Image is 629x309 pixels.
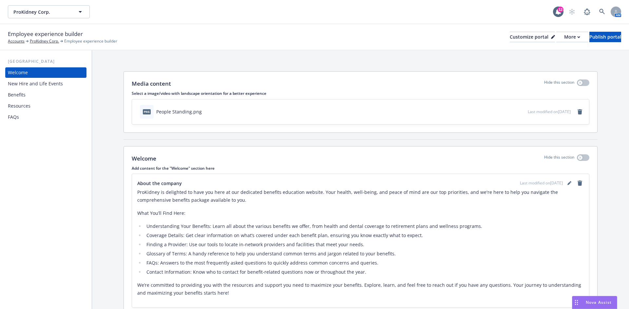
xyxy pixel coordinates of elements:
[144,259,584,267] li: FAQs: Answers to the most frequently asked questions to quickly address common concerns and queries.
[565,5,579,18] a: Start snowing
[144,241,584,249] li: Finding a Provider: Use our tools to locate in-network providers and facilities that meet your ne...
[5,58,86,65] div: [GEOGRAPHIC_DATA]
[5,101,86,111] a: Resources
[132,154,156,163] p: Welcome
[589,32,621,42] button: Publish portal
[137,188,584,204] p: ProKidney is delighted to have you here at our dedicated benefits education website. Your health,...
[30,38,59,44] a: ProKidney Corp.
[581,5,594,18] a: Report a Bug
[519,108,525,115] button: preview file
[596,5,609,18] a: Search
[144,232,584,239] li: Coverage Details: Get clear information on what’s covered under each benefit plan, ensuring you k...
[576,179,584,187] a: remove
[137,209,584,217] p: What You’ll Find Here:
[132,79,171,88] p: Media content
[8,38,25,44] a: Accounts
[132,165,589,171] p: Add content for the "Welcome" section here
[520,180,563,186] span: Last modified on [DATE]
[544,79,574,88] p: Hide this section
[5,78,86,89] a: New Hire and Life Events
[156,108,202,115] div: People Standing.png
[144,250,584,258] li: Glossary of Terms: A handy reference to help you understand common terms and jargon related to yo...
[8,30,83,38] span: Employee experience builder
[576,108,584,116] a: remove
[144,222,584,230] li: Understanding Your Benefits: Learn all about the various benefits we offer, from health and denta...
[143,109,151,114] span: png
[8,78,63,89] div: New Hire and Life Events
[5,67,86,78] a: Welcome
[8,101,30,111] div: Resources
[64,38,117,44] span: Employee experience builder
[8,5,90,18] button: ProKidney Corp.
[572,296,581,309] div: Drag to move
[8,67,28,78] div: Welcome
[5,90,86,100] a: Benefits
[137,180,182,187] span: About the company
[132,91,589,96] p: Select a image/video with landscape orientation for a better experience
[13,9,70,15] span: ProKidney Corp.
[137,281,584,297] p: We’re committed to providing you with the resources and support you need to maximize your benefit...
[544,154,574,163] p: Hide this section
[5,112,86,122] a: FAQs
[8,90,26,100] div: Benefits
[558,7,563,12] div: 12
[8,112,19,122] div: FAQs
[586,300,612,305] span: Nova Assist
[144,268,584,276] li: Contact Information: Know who to contact for benefit-related questions now or throughout the year.
[565,179,573,187] a: editPencil
[572,296,617,309] button: Nova Assist
[564,32,580,42] div: More
[528,109,571,114] span: Last modified on [DATE]
[509,108,514,115] button: download file
[556,32,588,42] button: More
[510,32,555,42] button: Customize portal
